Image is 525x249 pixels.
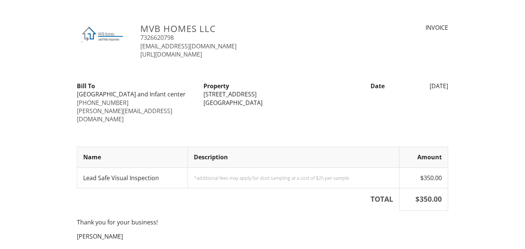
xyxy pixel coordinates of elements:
a: [EMAIL_ADDRESS][DOMAIN_NAME] [140,42,237,50]
div: INVOICE [362,23,448,32]
th: Amount [400,147,448,167]
th: Name [77,147,188,167]
td: $350.00 [400,167,448,188]
a: [PERSON_NAME][EMAIL_ADDRESS][DOMAIN_NAME] [77,107,172,123]
div: [STREET_ADDRESS] [203,90,321,98]
strong: Bill To [77,82,95,90]
img: PNG_image.jpeg [77,23,131,43]
a: [PHONE_NUMBER] [77,99,128,107]
p: [PERSON_NAME] [77,232,448,240]
p: Thank you for your business! [77,218,448,226]
div: Date [326,82,389,90]
th: TOTAL [77,188,400,210]
td: Lead Safe Visual Inspection [77,167,188,188]
strong: Property [203,82,229,90]
a: 7326620798 [140,33,174,42]
a: [URL][DOMAIN_NAME] [140,50,202,58]
th: Description [187,147,399,167]
h3: MVB Homes LLC [140,23,353,33]
div: [GEOGRAPHIC_DATA] and Infant center [77,90,195,98]
div: [GEOGRAPHIC_DATA] [203,99,321,107]
th: $350.00 [400,188,448,210]
div: [DATE] [389,82,453,90]
div: *additional fees may apply for dust sampling at a cost of $25 per sample. [194,175,393,181]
